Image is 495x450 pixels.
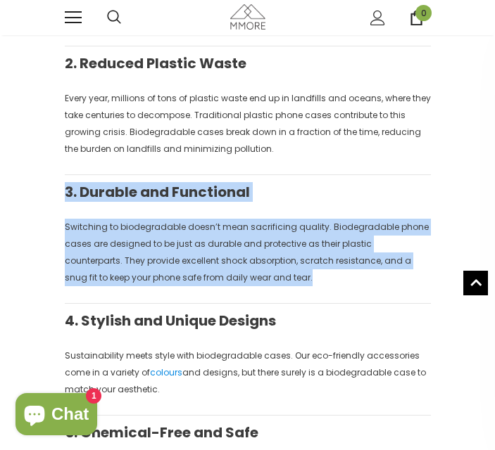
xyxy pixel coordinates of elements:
img: MMORE Cases [230,4,265,29]
p: Switching to biodegradable doesn’t mean sacrificing quality. Biodegradable phone cases are design... [65,219,431,286]
strong: 5. Chemical-Free and Safe [65,423,258,442]
a: 0 [409,11,424,25]
a: colours [150,366,182,378]
p: Every year, millions of tons of plastic waste end up in landfills and oceans, where they take cen... [65,90,431,157]
strong: 4. Stylish and Unique Designs [65,311,276,330]
p: Sustainability meets style with biodegradable cases. Our eco-friendly accessories come in a varie... [65,347,431,398]
strong: 3. Durable and Functional [65,182,250,202]
strong: 2. Reduced Plastic Waste [65,53,246,73]
span: 0 [415,5,432,21]
inbox-online-store-chat: Shopify online store chat [11,393,101,439]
